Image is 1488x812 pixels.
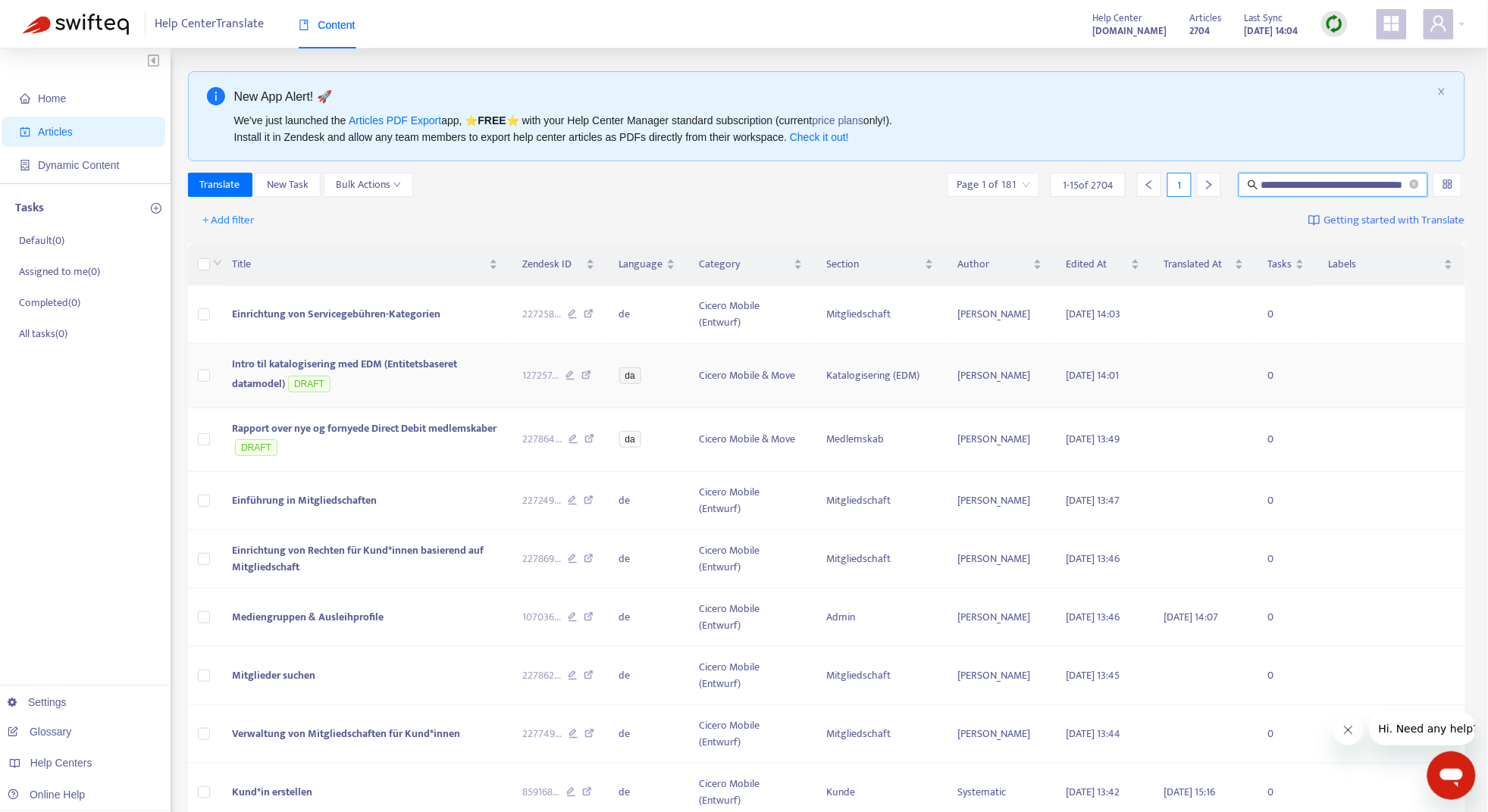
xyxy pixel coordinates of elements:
[619,256,663,273] span: Language
[19,326,67,342] p: All tasks ( 0 )
[30,757,92,769] span: Help Centers
[607,705,688,764] td: de
[1245,23,1298,39] strong: [DATE] 14:04
[1190,10,1222,27] span: Articles
[232,783,312,801] span: Kund*in erstellen
[1167,173,1192,197] div: 1
[946,705,1054,764] td: [PERSON_NAME]
[8,789,85,801] a: Online Help
[1093,10,1143,27] span: Help Center
[9,11,109,23] span: Hi. Need any help?
[207,87,225,105] span: info-circle
[1430,14,1448,33] span: user
[203,211,255,230] span: + Add filter
[336,176,401,193] span: Bulk Actions
[324,173,413,197] button: Bulk Actionsdown
[946,344,1054,408] td: [PERSON_NAME]
[815,472,946,530] td: Mitgliedschaft
[1256,472,1317,530] td: 0
[19,233,64,248] p: Default ( 0 )
[522,609,561,626] span: 107036 ...
[20,93,30,104] span: home
[19,264,100,280] p: Assigned to me ( 0 )
[522,551,561,567] span: 227869 ...
[1067,492,1120,509] span: [DATE] 13:47
[1164,256,1232,273] span: Translated At
[1067,725,1121,742] span: [DATE] 13:44
[1427,751,1476,800] iframe: Knapp för att öppna meddelandefönstret
[19,295,80,311] p: Completed ( 0 )
[946,244,1054,286] th: Author
[607,244,688,286] th: Language
[20,126,30,137] span: account-book
[1333,715,1364,745] iframe: Stäng meddelande
[288,376,330,392] span: DRAFT
[815,530,946,589] td: Mitgliedschaft
[1164,608,1219,626] span: [DATE] 14:07
[619,367,641,384] span: da
[1093,23,1167,39] strong: [DOMAIN_NAME]
[151,203,161,214] span: plus-circle
[522,256,583,273] span: Zendesk ID
[213,258,222,267] span: down
[188,173,252,197] button: Translate
[815,589,946,647] td: Admin
[1370,712,1476,745] iframe: Meddelande från företag
[946,589,1054,647] td: [PERSON_NAME]
[813,114,864,126] a: price plans
[1067,430,1120,448] span: [DATE] 13:49
[522,431,562,448] span: 227864 ...
[958,256,1030,273] span: Author
[815,705,946,764] td: Mitgliedschaft
[232,256,486,273] span: Title
[1410,180,1419,189] span: close-circle
[688,344,815,408] td: Cicero Mobile & Move
[1383,14,1401,33] span: appstore
[619,431,641,448] span: da
[522,492,561,509] span: 227249 ...
[522,667,561,684] span: 227862 ...
[232,608,384,626] span: Mediengruppen & Ausleihprofile
[1256,344,1317,408] td: 0
[815,344,946,408] td: Katalogisering (EDM)
[1093,22,1167,39] a: [DOMAIN_NAME]
[1067,367,1120,384] span: [DATE] 14:01
[1190,23,1211,39] strong: 2704
[1256,589,1317,647] td: 0
[1204,180,1214,190] span: right
[155,10,265,39] span: Help Center Translate
[1317,244,1465,286] th: Labels
[815,647,946,705] td: Mitgliedschaft
[688,530,815,589] td: Cicero Mobile (Entwurf)
[23,14,129,35] img: Swifteq
[1164,783,1216,801] span: [DATE] 15:16
[1256,286,1317,344] td: 0
[946,408,1054,473] td: [PERSON_NAME]
[522,726,562,742] span: 227749 ...
[38,159,119,171] span: Dynamic Content
[607,647,688,705] td: de
[1144,180,1154,190] span: left
[200,176,240,193] span: Translate
[38,126,73,138] span: Articles
[20,160,30,170] span: container
[393,181,401,189] span: down
[1308,214,1320,226] img: image-link
[1325,14,1344,33] img: sync.dc5367851b00ba804db3.png
[1437,87,1446,97] button: close
[688,705,815,764] td: Cicero Mobile (Entwurf)
[234,112,1432,145] div: We've just launched the app, ⭐ ⭐️ with your Help Center Manager standard subscription (current on...
[1256,530,1317,589] td: 0
[522,784,559,801] span: 859168 ...
[510,244,607,286] th: Zendesk ID
[1329,256,1441,273] span: Labels
[827,256,922,273] span: Section
[607,472,688,530] td: de
[349,114,441,126] a: Articles PDF Export
[688,589,815,647] td: Cicero Mobile (Entwurf)
[815,244,946,286] th: Section
[232,542,484,576] span: Einrichtung von Rechten für Kund*innen basierend auf Mitgliedschaft
[946,286,1054,344] td: [PERSON_NAME]
[1067,667,1120,684] span: [DATE] 13:45
[1067,608,1120,626] span: [DATE] 13:46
